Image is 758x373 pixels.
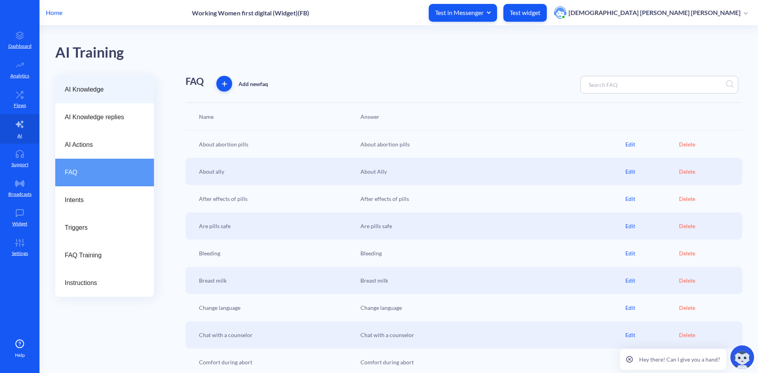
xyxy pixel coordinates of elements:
div: AI Training [55,41,124,64]
div: Delete [679,222,733,230]
div: Answer [356,112,625,121]
div: Name [195,112,356,121]
div: Edit [625,304,679,312]
div: About abortion pills [356,140,625,148]
img: copilot-icon.svg [730,345,754,369]
p: Widget [12,220,27,227]
div: Are pills safe [356,222,625,230]
div: Delete [679,140,733,148]
a: AI Actions [55,131,154,159]
a: FAQ [55,159,154,186]
p: Test widget [510,9,540,17]
button: Test in Messenger [429,4,497,22]
div: About ally [195,167,356,176]
a: FAQ Training [55,242,154,269]
span: FAQ Training [65,251,138,260]
span: faq [260,81,268,87]
div: Edit [625,167,679,176]
p: Add new [238,80,268,88]
div: Edit [625,195,679,203]
div: Delete [679,331,733,339]
a: Intents [55,186,154,214]
div: Are pills safe [195,222,356,230]
span: Help [15,352,25,359]
div: Bleeding [195,249,356,257]
p: Analytics [10,72,29,79]
div: Breast milk [356,276,625,285]
span: Intents [65,195,138,205]
span: Instructions [65,278,138,288]
p: Hey there! Can I give you a hand? [639,355,720,364]
div: About Ally [356,167,625,176]
h1: FAQ [186,76,204,87]
a: Triggers [55,214,154,242]
span: FAQ [65,168,138,177]
div: Bleeding [356,249,625,257]
p: Broadcasts [8,191,32,198]
div: Chat with a counselor [195,331,356,339]
div: Edit [625,222,679,230]
span: Test in Messenger [435,8,491,17]
p: Settings [12,250,28,257]
a: AI Knowledge replies [55,103,154,131]
div: Edit [625,140,679,148]
div: After effects of pills [195,195,356,203]
div: Edit [625,249,679,257]
p: [DEMOGRAPHIC_DATA] [PERSON_NAME] [PERSON_NAME] [568,8,741,17]
div: Breast milk [195,276,356,285]
div: Delete [679,304,733,312]
input: Search FAQ [585,80,654,89]
p: Dashboard [8,43,32,50]
a: Instructions [55,269,154,297]
div: Comfort during abort [356,358,625,366]
div: Change language [356,304,625,312]
div: Delete [679,195,733,203]
p: Home [46,8,62,17]
div: Delete [679,276,733,285]
span: Triggers [65,223,138,232]
div: Delete [679,249,733,257]
div: Delete [679,167,733,176]
span: AI Knowledge replies [65,112,138,122]
p: Support [11,161,28,168]
div: About abortion pills [195,140,356,148]
img: user photo [554,6,567,19]
div: Edit [625,331,679,339]
div: Edit [625,276,679,285]
span: AI Actions [65,140,138,150]
div: Comfort during abort [195,358,356,366]
button: user photo[DEMOGRAPHIC_DATA] [PERSON_NAME] [PERSON_NAME] [550,6,752,20]
p: Working Women first digital (Widget)(FB) [192,9,309,17]
button: Test widget [503,4,547,22]
div: Chat with a counselor [356,331,625,339]
a: AI Knowledge [55,76,154,103]
p: Flows [14,102,26,109]
span: AI Knowledge [65,85,138,94]
div: Change language [195,304,356,312]
p: AI [17,132,22,139]
div: After effects of pills [356,195,625,203]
